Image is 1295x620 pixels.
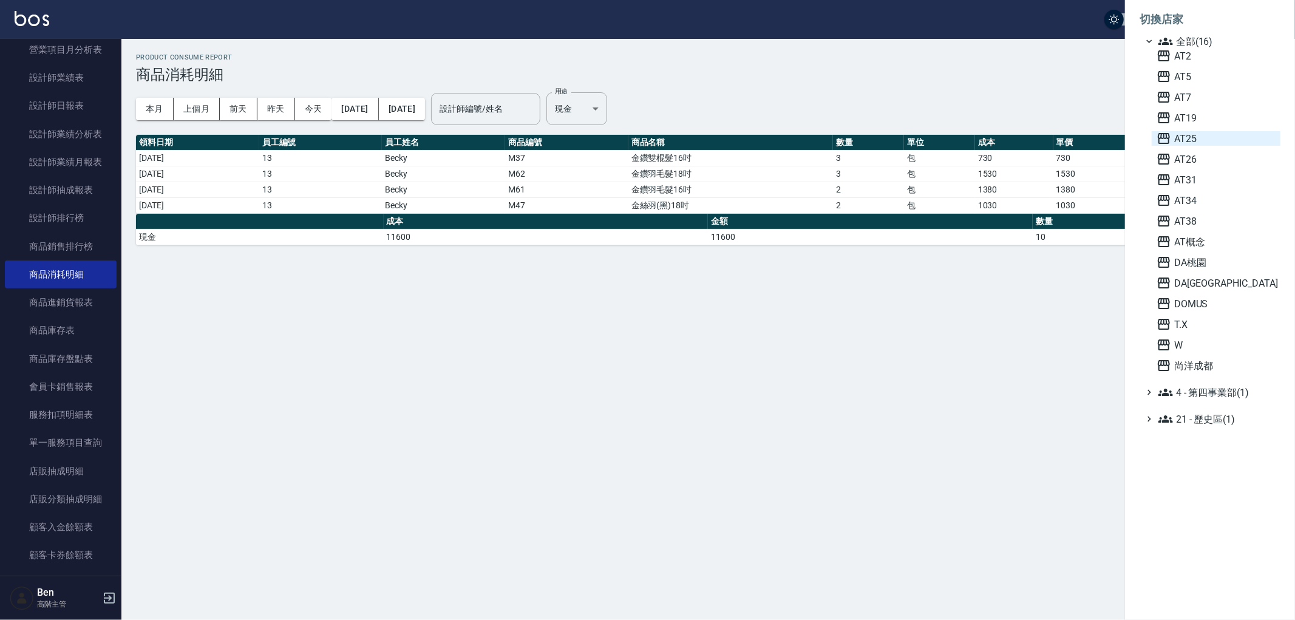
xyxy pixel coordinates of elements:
span: 4 - 第四事業部(1) [1158,385,1276,400]
span: AT31 [1157,172,1276,187]
span: AT19 [1157,111,1276,125]
span: AT5 [1157,69,1276,84]
span: DOMUS [1157,296,1276,311]
li: 切換店家 [1140,5,1280,34]
span: AT25 [1157,131,1276,146]
span: 全部(16) [1158,34,1276,49]
span: 21 - 歷史區(1) [1158,412,1276,426]
span: AT7 [1157,90,1276,104]
span: DA[GEOGRAPHIC_DATA] [1157,276,1276,290]
span: AT26 [1157,152,1276,166]
span: W [1157,338,1276,352]
span: DA桃園 [1157,255,1276,270]
span: AT38 [1157,214,1276,228]
span: AT概念 [1157,234,1276,249]
span: T.X [1157,317,1276,332]
span: AT34 [1157,193,1276,208]
span: 尚洋成都 [1157,358,1276,373]
span: AT2 [1157,49,1276,63]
